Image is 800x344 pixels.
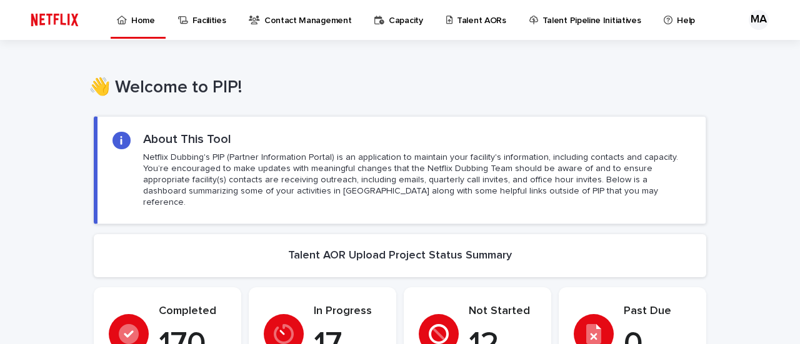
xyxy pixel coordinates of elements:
div: MA [749,10,769,30]
p: Netflix Dubbing's PIP (Partner Information Portal) is an application to maintain your facility's ... [143,152,691,209]
p: Not Started [469,305,536,318]
h2: About This Tool [143,132,231,147]
h1: 👋 Welcome to PIP! [89,77,701,99]
p: Past Due [624,305,691,318]
p: Completed [159,305,226,318]
p: In Progress [314,305,381,318]
img: ifQbXi3ZQGMSEF7WDB7W [25,7,84,32]
h2: Talent AOR Upload Project Status Summary [288,249,512,263]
